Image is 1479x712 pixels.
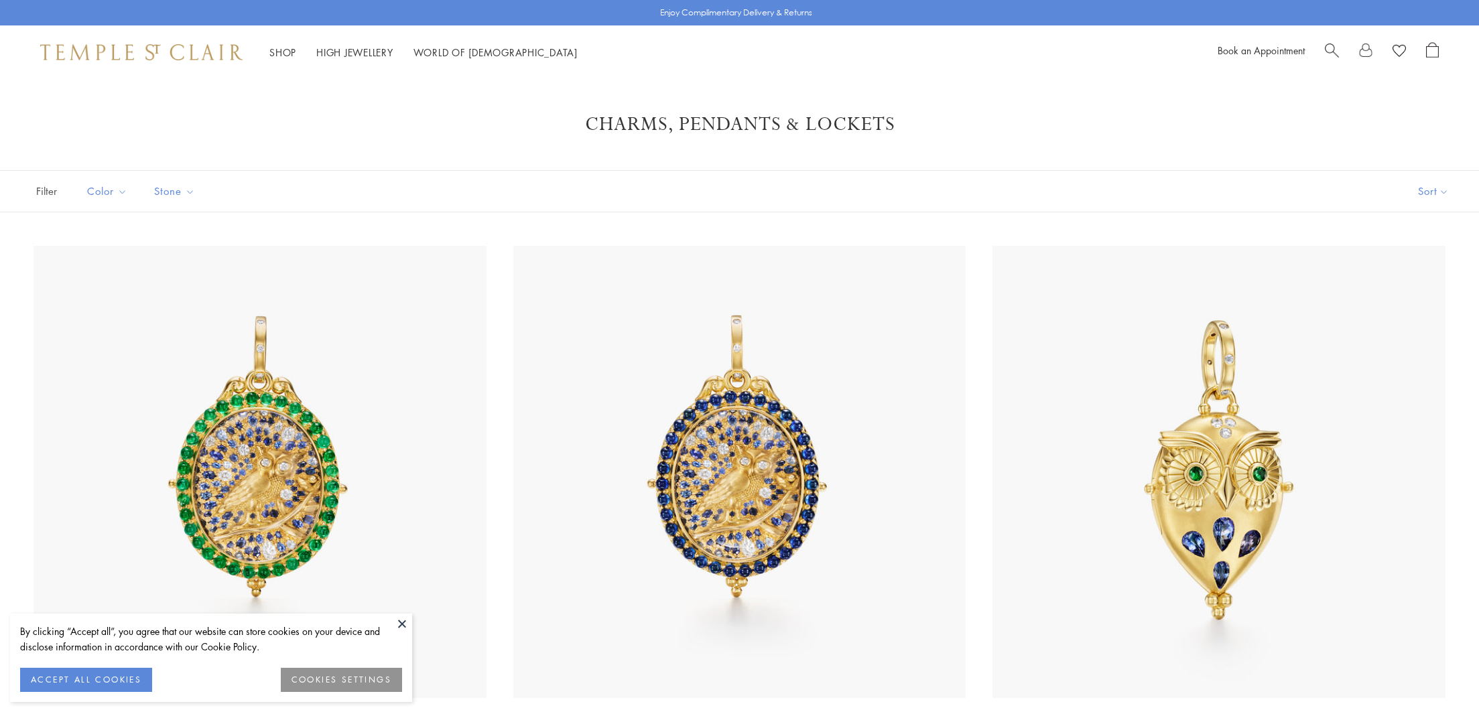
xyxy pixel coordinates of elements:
[513,246,966,699] img: 18K Blue Sapphire Nocturne Owl Locket
[20,668,152,692] button: ACCEPT ALL COOKIES
[34,246,487,699] img: 18K Emerald Nocturne Owl Locket
[80,183,137,200] span: Color
[1388,171,1479,212] button: Show sort by
[281,668,402,692] button: COOKIES SETTINGS
[20,624,402,654] div: By clicking “Accept all”, you agree that our website can store cookies on your device and disclos...
[1218,44,1305,57] a: Book an Appointment
[1412,649,1466,699] iframe: Gorgias live chat messenger
[269,44,578,61] nav: Main navigation
[413,46,578,59] a: World of [DEMOGRAPHIC_DATA]World of [DEMOGRAPHIC_DATA]
[1393,42,1406,62] a: View Wishlist
[147,183,205,200] span: Stone
[77,176,137,206] button: Color
[40,44,243,60] img: Temple St. Clair
[1426,42,1439,62] a: Open Shopping Bag
[660,6,812,19] p: Enjoy Complimentary Delivery & Returns
[1325,42,1339,62] a: Search
[269,46,296,59] a: ShopShop
[144,176,205,206] button: Stone
[54,113,1425,137] h1: Charms, Pendants & Lockets
[992,246,1445,699] img: 18K Tanzanite Night Owl Locket
[316,46,393,59] a: High JewelleryHigh Jewellery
